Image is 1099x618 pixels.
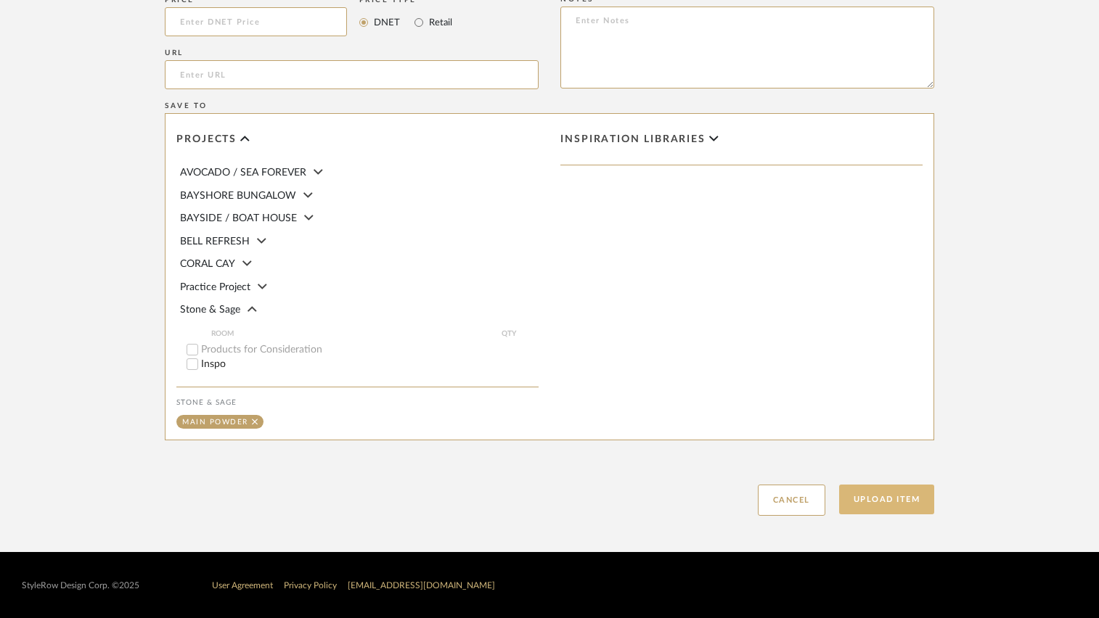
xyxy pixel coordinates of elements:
[180,236,250,247] span: BELL REFRESH
[176,133,237,146] span: Projects
[165,7,347,36] input: Enter DNET Price
[284,581,337,590] a: Privacy Policy
[180,305,240,315] span: Stone & Sage
[491,328,527,339] span: QTY
[839,485,935,514] button: Upload Item
[428,15,452,30] label: Retail
[372,15,400,30] label: DNET
[165,102,934,110] div: Save To
[180,191,296,201] span: BAYSHORE BUNGALOW
[758,485,825,516] button: Cancel
[201,359,539,369] label: Inspo
[165,49,539,57] div: URL
[176,398,539,407] div: Stone & Sage
[180,168,306,178] span: AVOCADO / SEA FOREVER
[182,419,248,426] div: Main Powder
[560,133,706,146] span: Inspiration libraries
[180,282,250,292] span: Practice Project
[180,213,297,223] span: BAYSIDE / BOAT HOUSE
[212,581,273,590] a: User Agreement
[180,259,235,269] span: CORAL CAY
[359,7,452,36] mat-radio-group: Select price type
[348,581,495,590] a: [EMAIL_ADDRESS][DOMAIN_NAME]
[165,60,539,89] input: Enter URL
[211,328,491,339] span: ROOM
[22,580,139,591] div: StyleRow Design Corp. ©2025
